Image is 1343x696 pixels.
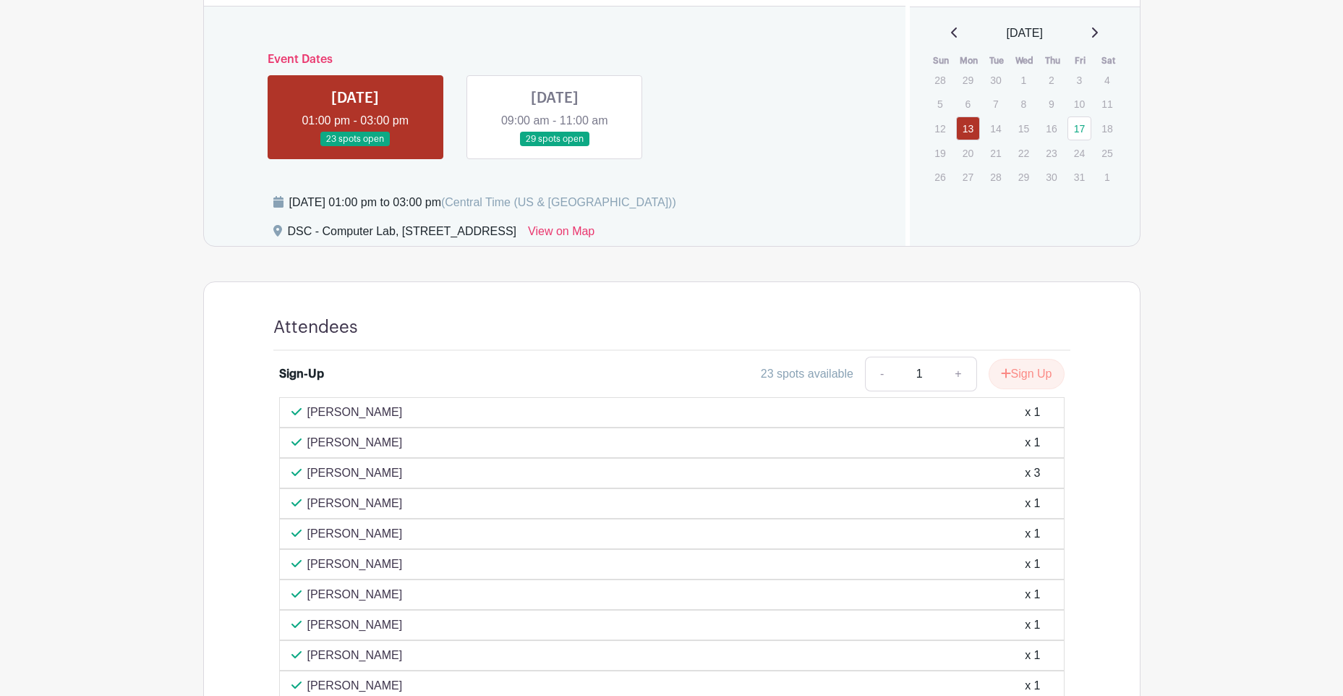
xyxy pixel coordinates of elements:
p: 9 [1039,93,1063,115]
p: 5 [928,93,952,115]
p: [PERSON_NAME] [307,434,403,451]
p: [PERSON_NAME] [307,556,403,573]
p: 1 [1095,166,1119,188]
div: [DATE] 01:00 pm to 03:00 pm [289,194,676,211]
div: x 1 [1025,525,1040,543]
span: (Central Time (US & [GEOGRAPHIC_DATA])) [441,196,676,208]
p: 12 [928,117,952,140]
p: 24 [1067,142,1091,164]
p: 23 [1039,142,1063,164]
p: 30 [984,69,1007,91]
div: x 1 [1025,434,1040,451]
h4: Attendees [273,317,358,338]
p: 7 [984,93,1007,115]
p: 4 [1095,69,1119,91]
div: DSC - Computer Lab, [STREET_ADDRESS] [288,223,517,246]
p: 26 [928,166,952,188]
p: [PERSON_NAME] [307,586,403,603]
p: 19 [928,142,952,164]
p: [PERSON_NAME] [307,404,403,421]
p: 29 [1012,166,1036,188]
th: Mon [955,54,984,68]
p: [PERSON_NAME] [307,616,403,634]
p: 28 [984,166,1007,188]
p: 3 [1067,69,1091,91]
p: 20 [956,142,980,164]
p: 28 [928,69,952,91]
div: Sign-Up [279,365,324,383]
div: 23 spots available [761,365,853,383]
p: 8 [1012,93,1036,115]
a: 13 [956,116,980,140]
h6: Event Dates [256,53,854,67]
a: - [865,357,898,391]
a: View on Map [528,223,594,246]
div: x 1 [1025,404,1040,421]
p: [PERSON_NAME] [307,525,403,543]
p: 14 [984,117,1007,140]
p: 18 [1095,117,1119,140]
th: Fri [1067,54,1095,68]
div: x 1 [1025,586,1040,603]
p: 30 [1039,166,1063,188]
p: [PERSON_NAME] [307,677,403,695]
th: Wed [1011,54,1039,68]
a: + [940,357,976,391]
a: 17 [1067,116,1091,140]
p: 21 [984,142,1007,164]
p: 27 [956,166,980,188]
p: 2 [1039,69,1063,91]
div: x 1 [1025,647,1040,664]
p: [PERSON_NAME] [307,647,403,664]
div: x 1 [1025,556,1040,573]
div: x 3 [1025,464,1040,482]
p: 15 [1012,117,1036,140]
th: Thu [1039,54,1067,68]
p: 25 [1095,142,1119,164]
span: [DATE] [1007,25,1043,42]
div: x 1 [1025,495,1040,512]
div: x 1 [1025,677,1040,695]
p: 29 [956,69,980,91]
p: 10 [1067,93,1091,115]
p: 22 [1012,142,1036,164]
th: Tue [983,54,1011,68]
th: Sun [927,54,955,68]
th: Sat [1094,54,1122,68]
p: 6 [956,93,980,115]
p: 11 [1095,93,1119,115]
div: x 1 [1025,616,1040,634]
p: [PERSON_NAME] [307,495,403,512]
p: [PERSON_NAME] [307,464,403,482]
p: 1 [1012,69,1036,91]
p: 31 [1067,166,1091,188]
p: 16 [1039,117,1063,140]
button: Sign Up [989,359,1065,389]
